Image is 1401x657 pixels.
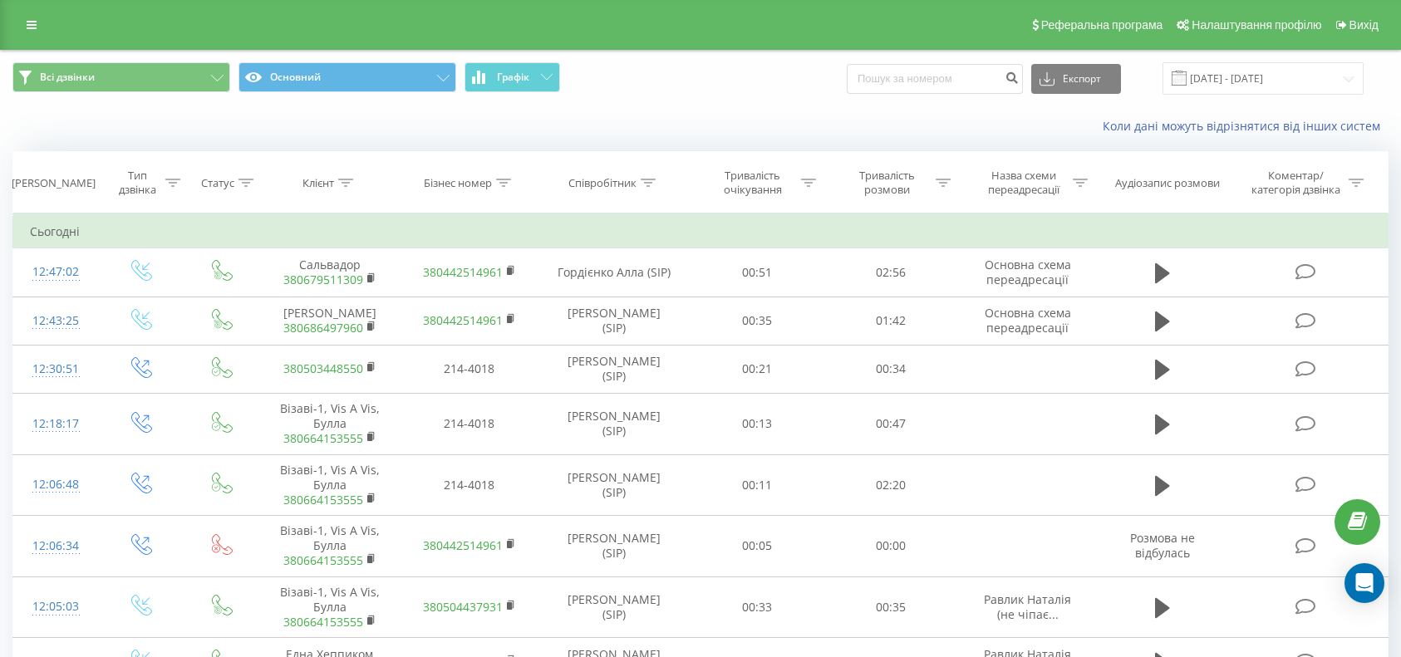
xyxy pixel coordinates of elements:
span: Налаштування профілю [1192,18,1321,32]
td: Основна схема переадресації [958,248,1098,297]
div: Співробітник [568,176,637,190]
div: Назва схеми переадресації [980,169,1069,197]
a: 380442514961 [423,537,503,553]
td: 00:11 [690,454,824,516]
td: 00:05 [690,516,824,577]
div: Тривалість очікування [708,169,797,197]
div: Тривалість розмови [843,169,932,197]
div: 12:06:48 [30,468,82,501]
td: 214-4018 [400,454,539,516]
td: Сьогодні [13,215,1389,248]
span: Равлик Наталія (не чіпає... [984,591,1071,622]
div: 12:06:34 [30,530,82,562]
td: Гордієнко Алла (SIP) [539,248,690,297]
div: 12:30:51 [30,353,82,385]
a: 380442514961 [423,312,503,328]
td: 02:20 [823,454,958,516]
div: 12:18:17 [30,408,82,440]
a: 380664153555 [283,614,363,630]
td: 01:42 [823,297,958,345]
td: 00:51 [690,248,824,297]
button: Основний [238,62,456,92]
div: Бізнес номер [424,176,492,190]
td: 00:33 [690,576,824,638]
a: 380679511309 [283,272,363,287]
td: Візаві-1, Vis A Vis, Булла [260,516,400,577]
td: 00:47 [823,393,958,454]
span: Реферальна програма [1041,18,1163,32]
td: 00:00 [823,516,958,577]
div: Клієнт [302,176,334,190]
td: Сальвадор [260,248,400,297]
td: [PERSON_NAME] (SIP) [539,297,690,345]
div: [PERSON_NAME] [12,176,96,190]
input: Пошук за номером [847,64,1023,94]
button: Експорт [1031,64,1121,94]
div: 12:43:25 [30,305,82,337]
td: Візаві-1, Vis A Vis, Булла [260,454,400,516]
a: Коли дані можуть відрізнятися вiд інших систем [1103,118,1389,134]
td: [PERSON_NAME] [260,297,400,345]
div: Тип дзвінка [114,169,161,197]
span: Графік [497,71,529,83]
span: Всі дзвінки [40,71,95,84]
a: 380504437931 [423,599,503,615]
td: 00:35 [823,576,958,638]
a: 380442514961 [423,264,503,280]
div: Статус [201,176,234,190]
a: 380664153555 [283,430,363,446]
td: 02:56 [823,248,958,297]
td: Візаві-1, Vis A Vis, Булла [260,576,400,638]
div: Open Intercom Messenger [1344,563,1384,603]
a: 380686497960 [283,320,363,336]
td: Візаві-1, Vis A Vis, Булла [260,393,400,454]
td: [PERSON_NAME] (SIP) [539,454,690,516]
span: Вихід [1349,18,1379,32]
button: Графік [465,62,560,92]
td: [PERSON_NAME] (SIP) [539,393,690,454]
td: 00:13 [690,393,824,454]
span: Розмова не відбулась [1130,530,1195,561]
td: 00:34 [823,345,958,393]
button: Всі дзвінки [12,62,230,92]
td: 214-4018 [400,393,539,454]
div: 12:05:03 [30,591,82,623]
div: 12:47:02 [30,256,82,288]
td: [PERSON_NAME] (SIP) [539,516,690,577]
a: 380664153555 [283,552,363,568]
td: [PERSON_NAME] (SIP) [539,576,690,638]
td: [PERSON_NAME] (SIP) [539,345,690,393]
div: Аудіозапис розмови [1115,176,1220,190]
td: Основна схема переадресації [958,297,1098,345]
a: 380503448550 [283,360,363,376]
td: 00:35 [690,297,824,345]
a: 380664153555 [283,492,363,507]
td: 214-4018 [400,345,539,393]
div: Коментар/категорія дзвінка [1247,169,1344,197]
td: 00:21 [690,345,824,393]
